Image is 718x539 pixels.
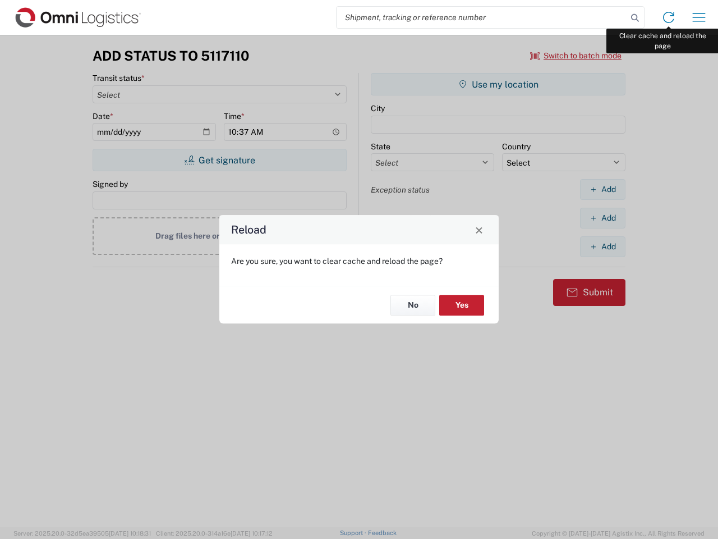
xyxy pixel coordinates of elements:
input: Shipment, tracking or reference number [337,7,627,28]
button: No [390,295,435,316]
button: Close [471,222,487,237]
button: Yes [439,295,484,316]
p: Are you sure, you want to clear cache and reload the page? [231,256,487,266]
h4: Reload [231,222,266,238]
